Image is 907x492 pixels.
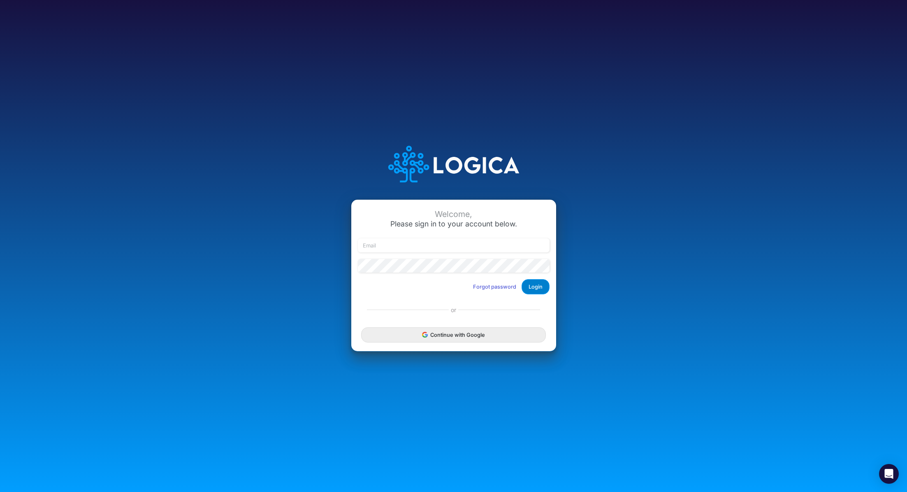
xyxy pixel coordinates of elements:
button: Continue with Google [361,327,545,343]
div: Welcome, [358,210,550,219]
div: Open Intercom Messenger [879,464,899,484]
span: Please sign in to your account below. [390,219,517,228]
button: Forgot password [468,280,522,294]
button: Login [522,279,550,294]
input: Email [358,238,550,252]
